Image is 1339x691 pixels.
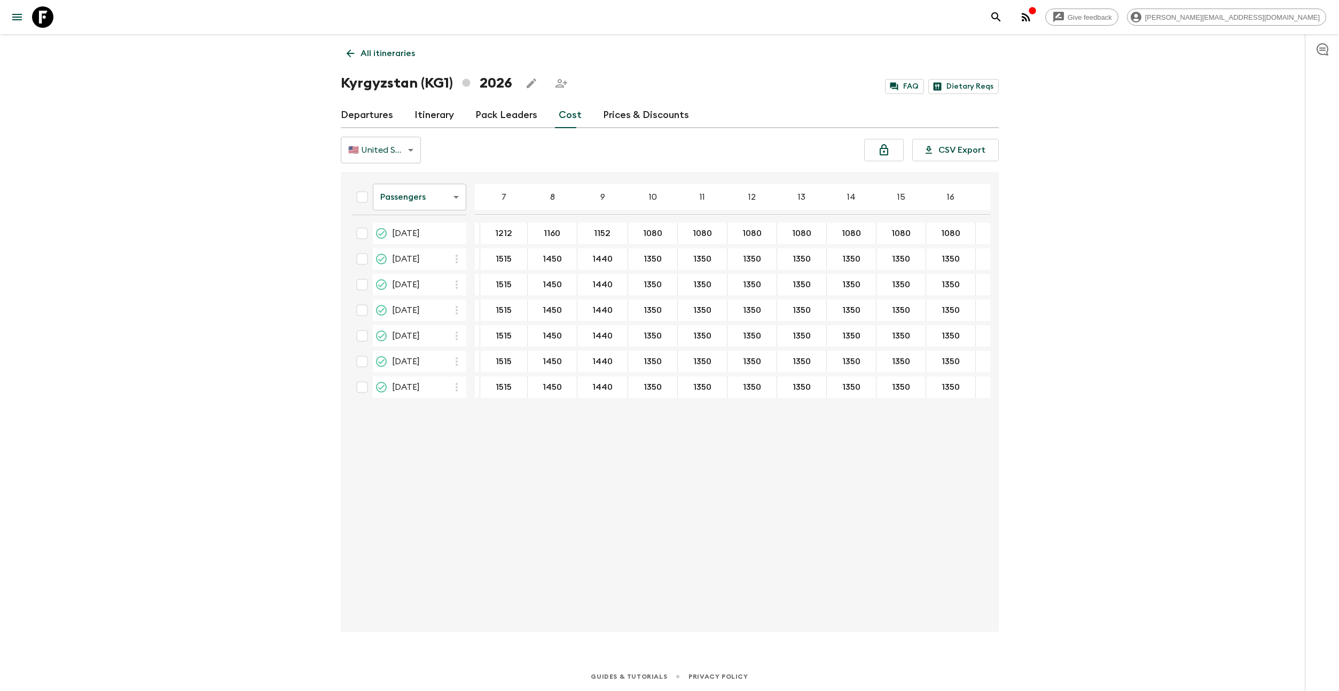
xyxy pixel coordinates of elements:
[483,274,524,295] button: 1515
[351,186,373,208] div: Select all
[341,103,393,128] a: Departures
[373,182,466,212] div: Passengers
[947,191,954,203] p: 16
[780,325,824,347] button: 1350
[876,274,926,295] div: 11 Jul 2026; 15
[876,248,926,270] div: 27 Jun 2026; 15
[559,103,582,128] a: Cost
[827,274,876,295] div: 11 Jul 2026; 14
[730,300,774,321] button: 1350
[727,248,777,270] div: 27 Jun 2026; 12
[483,325,524,347] button: 1515
[780,351,824,372] button: 1350
[976,325,1015,347] div: 07 Aug 2026; 17
[976,300,1015,321] div: 24 Jul 2026; 17
[727,325,777,347] div: 07 Aug 2026; 12
[926,248,976,270] div: 27 Jun 2026; 16
[929,351,973,372] button: 1350
[688,671,748,682] a: Privacy Policy
[827,325,876,347] div: 07 Aug 2026; 14
[780,300,824,321] button: 1350
[375,253,388,265] svg: Proposed
[864,139,904,161] button: Unlock costs
[577,223,628,244] div: 05 Jun 2026; 9
[929,376,973,398] button: 1350
[976,274,1015,295] div: 11 Jul 2026; 17
[912,139,999,161] button: CSV Export
[827,351,876,372] div: 21 Aug 2026; 14
[580,274,625,295] button: 1440
[483,376,524,398] button: 1515
[678,351,727,372] div: 21 Aug 2026; 11
[876,223,926,244] div: 05 Jun 2026; 15
[730,223,774,244] button: 1080
[829,351,873,372] button: 1350
[392,304,420,317] span: [DATE]
[885,79,924,94] a: FAQ
[577,274,628,295] div: 11 Jul 2026; 9
[483,248,524,270] button: 1515
[777,223,827,244] div: 05 Jun 2026; 13
[375,227,388,240] svg: Proposed
[780,376,824,398] button: 1350
[827,223,876,244] div: 05 Jun 2026; 14
[628,376,678,398] div: 04 Sep 2026; 10
[361,47,415,60] p: All itineraries
[976,248,1015,270] div: 27 Jun 2026; 17
[482,223,525,244] button: 1212
[577,325,628,347] div: 07 Aug 2026; 9
[926,300,976,321] div: 24 Jul 2026; 16
[577,300,628,321] div: 24 Jul 2026; 9
[847,191,856,203] p: 14
[928,79,999,94] a: Dietary Reqs
[829,300,873,321] button: 1350
[926,274,976,295] div: 11 Jul 2026; 16
[600,191,605,203] p: 9
[730,248,774,270] button: 1350
[528,248,577,270] div: 27 Jun 2026; 8
[780,274,824,295] button: 1350
[879,223,923,244] button: 1080
[777,376,827,398] div: 04 Sep 2026; 13
[926,325,976,347] div: 07 Aug 2026; 16
[528,274,577,295] div: 11 Jul 2026; 8
[577,248,628,270] div: 27 Jun 2026; 9
[580,300,625,321] button: 1440
[926,376,976,398] div: 04 Sep 2026; 16
[631,274,675,295] button: 1350
[483,351,524,372] button: 1515
[879,325,923,347] button: 1350
[876,376,926,398] div: 04 Sep 2026; 15
[475,103,537,128] a: Pack Leaders
[748,191,756,203] p: 12
[550,191,555,203] p: 8
[678,325,727,347] div: 07 Aug 2026; 11
[528,325,577,347] div: 07 Aug 2026; 8
[678,248,727,270] div: 27 Jun 2026; 11
[531,223,573,244] button: 1160
[6,6,28,28] button: menu
[480,325,528,347] div: 07 Aug 2026; 7
[680,274,724,295] button: 1350
[678,376,727,398] div: 04 Sep 2026; 11
[730,325,774,347] button: 1350
[829,274,873,295] button: 1350
[876,351,926,372] div: 21 Aug 2026; 15
[392,253,420,265] span: [DATE]
[879,274,923,295] button: 1350
[631,351,675,372] button: 1350
[700,191,705,203] p: 11
[530,274,575,295] button: 1450
[628,351,678,372] div: 21 Aug 2026; 10
[530,376,575,398] button: 1450
[483,300,524,321] button: 1515
[528,300,577,321] div: 24 Jul 2026; 8
[779,223,824,244] button: 1080
[480,376,528,398] div: 04 Sep 2026; 7
[375,355,388,368] svg: Proposed
[976,351,1015,372] div: 21 Aug 2026; 17
[581,223,623,244] button: 1152
[730,274,774,295] button: 1350
[375,304,388,317] svg: Proposed
[678,223,727,244] div: 05 Jun 2026; 11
